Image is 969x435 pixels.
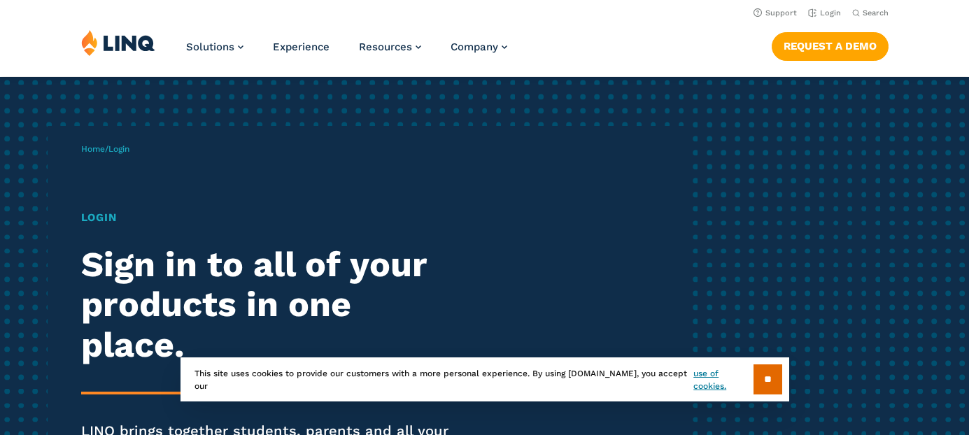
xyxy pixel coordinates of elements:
[181,357,789,401] div: This site uses cookies to provide our customers with a more personal experience. By using [DOMAIN...
[863,8,889,17] span: Search
[81,144,105,154] a: Home
[186,29,507,76] nav: Primary Navigation
[451,41,507,53] a: Company
[108,144,129,154] span: Login
[808,8,841,17] a: Login
[451,41,498,53] span: Company
[852,8,889,18] button: Open Search Bar
[81,144,129,154] span: /
[81,210,455,226] h1: Login
[186,41,234,53] span: Solutions
[359,41,421,53] a: Resources
[359,41,412,53] span: Resources
[186,41,243,53] a: Solutions
[273,41,330,53] a: Experience
[81,29,155,56] img: LINQ | K‑12 Software
[754,8,797,17] a: Support
[693,367,753,392] a: use of cookies.
[81,245,455,366] h2: Sign in to all of your products in one place.
[772,32,889,60] a: Request a Demo
[772,29,889,60] nav: Button Navigation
